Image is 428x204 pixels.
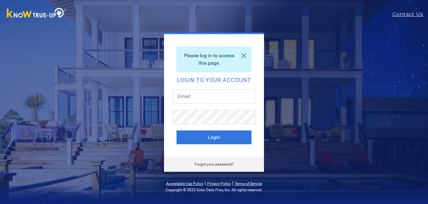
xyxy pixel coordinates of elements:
[177,130,251,144] button: Login
[166,181,203,186] a: Acceptable Use Policy
[177,47,251,72] div: Please log in to access this page.
[205,180,206,186] span: |
[236,47,251,64] a: Close
[4,7,69,21] img: Know True-Up
[173,89,255,104] input: Email
[392,11,428,18] a: Contact Us
[177,77,251,83] h2: Login to your account
[207,181,231,186] a: Privacy Policy
[232,180,233,186] span: |
[235,181,262,186] a: Terms of Service
[195,162,234,166] a: Forgot your password?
